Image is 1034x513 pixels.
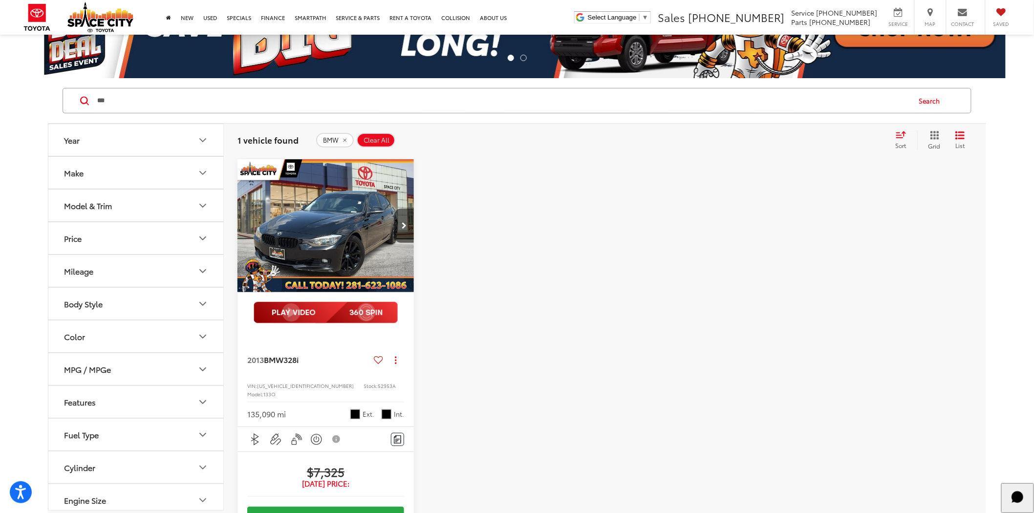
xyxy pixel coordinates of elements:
[264,354,283,365] span: BMW
[237,159,415,292] div: 2013 BMW 328i 328i 0
[310,433,323,446] img: Keyless Ignition System
[378,382,396,389] span: 52953A
[48,419,224,450] button: Fuel TypeFuel Type
[364,382,378,389] span: Stock:
[48,222,224,254] button: PricePrice
[928,142,941,150] span: Grid
[64,201,112,210] div: Model & Trim
[316,133,354,148] button: remove BMW
[249,433,261,446] img: Bluetooth®
[197,200,209,212] div: Model & Trim
[395,356,396,364] span: dropdown dots
[64,364,111,374] div: MPG / MPGe
[810,17,871,27] span: [PHONE_NUMBER]
[991,21,1012,27] span: Saved
[247,464,404,479] span: $7,325
[247,382,257,389] span: VIN:
[197,363,209,375] div: MPG / MPGe
[67,2,133,32] img: Space City Toyota
[237,159,415,292] a: 2013 BMW 328i 328i2013 BMW 328i 328i2013 BMW 328i 328i2013 BMW 328i 328i
[263,390,276,398] span: 133O
[910,88,954,113] button: Search
[394,209,414,243] button: Next image
[920,21,941,27] span: Map
[64,397,96,406] div: Features
[891,130,917,150] button: Select sort value
[247,354,370,365] a: 2013BMW328i
[817,8,878,18] span: [PHONE_NUMBER]
[64,266,93,276] div: Mileage
[197,462,209,473] div: Cylinder
[887,21,909,27] span: Service
[48,288,224,320] button: Body StyleBody Style
[197,265,209,277] div: Mileage
[270,433,282,446] img: Aux Input
[382,409,391,419] span: Black
[197,233,209,244] div: Price
[247,408,286,420] div: 135,090 mi
[64,495,106,505] div: Engine Size
[197,396,209,408] div: Features
[48,451,224,483] button: CylinderCylinder
[951,21,974,27] span: Contact
[48,255,224,287] button: MileageMileage
[639,14,640,21] span: ​
[357,133,395,148] button: Clear All
[237,134,299,146] span: 1 vehicle found
[387,351,404,368] button: Actions
[588,14,648,21] a: Select Language​
[364,136,389,144] span: Clear All
[197,494,209,506] div: Engine Size
[323,136,339,144] span: BMW
[283,354,299,365] span: 328i
[350,409,360,419] span: Jet Black
[688,9,785,25] span: [PHONE_NUMBER]
[917,130,948,150] button: Grid View
[64,234,82,243] div: Price
[48,353,224,385] button: MPG / MPGeMPG / MPGe
[247,354,264,365] span: 2013
[64,430,99,439] div: Fuel Type
[896,141,906,150] span: Sort
[948,130,972,150] button: List View
[197,331,209,342] div: Color
[197,167,209,179] div: Make
[328,429,345,449] button: View Disclaimer
[64,299,103,308] div: Body Style
[48,386,224,418] button: FeaturesFeatures
[363,409,374,419] span: Ext.
[48,321,224,352] button: ColorColor
[64,463,95,472] div: Cylinder
[197,429,209,441] div: Fuel Type
[48,124,224,156] button: YearYear
[254,302,398,323] img: full motion video
[955,141,965,150] span: List
[96,89,910,112] input: Search by Make, Model, or Keyword
[64,168,84,177] div: Make
[64,332,85,341] div: Color
[64,135,80,145] div: Year
[48,190,224,221] button: Model & TrimModel & Trim
[197,298,209,310] div: Body Style
[247,479,404,489] span: [DATE] Price:
[792,17,808,27] span: Parts
[237,159,415,293] img: 2013 BMW 328i 328i
[247,390,263,398] span: Model:
[394,435,402,444] img: Comments
[1005,485,1031,510] svg: Start Chat
[658,9,685,25] span: Sales
[792,8,815,18] span: Service
[391,433,404,446] button: Comments
[588,14,637,21] span: Select Language
[197,134,209,146] div: Year
[257,382,354,389] span: [US_VEHICLE_IDENTIFICATION_NUMBER]
[394,409,404,419] span: Int.
[48,157,224,189] button: MakeMake
[642,14,648,21] span: ▼
[290,433,302,446] img: Keyless Entry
